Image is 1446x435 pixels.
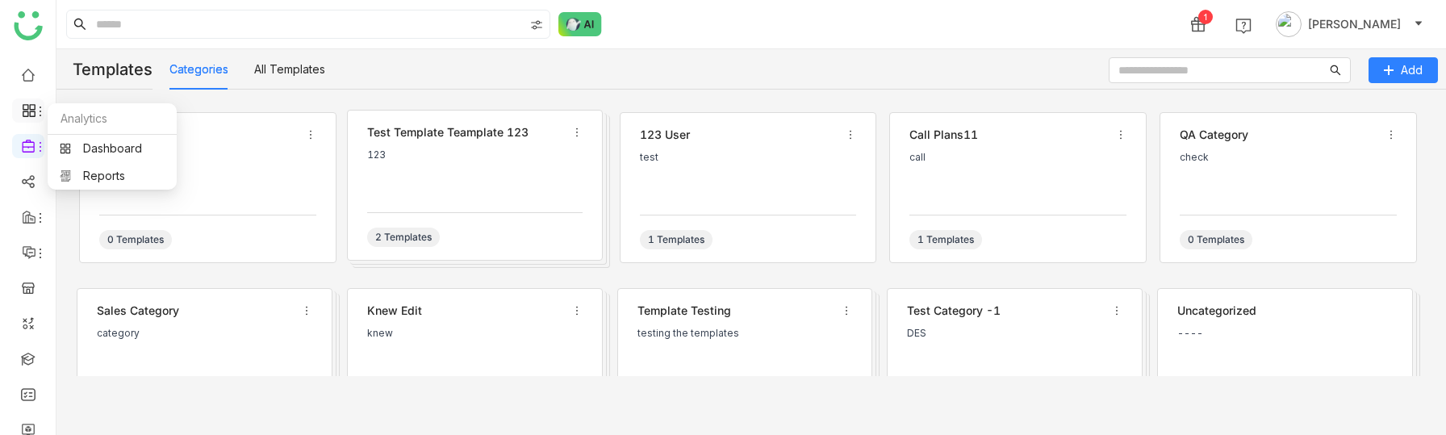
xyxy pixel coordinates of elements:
div: template testing [637,302,834,320]
div: test [640,152,857,163]
div: 123 user [640,126,838,144]
div: knew edit [367,302,563,320]
div: Test Category -1 [907,302,1103,320]
div: 1 Templates [909,230,982,249]
div: 123 [367,149,583,161]
img: ask-buddy-normal.svg [558,12,602,36]
button: All Templates [254,61,325,78]
div: knew [367,328,583,339]
div: sales category [97,302,293,320]
div: 1 Templates [640,230,713,249]
div: test [99,126,297,144]
button: Add [1369,57,1438,83]
div: test template teamplate 123 [367,123,563,141]
div: 2 Templates [367,228,440,247]
button: [PERSON_NAME] [1273,11,1427,37]
div: category [97,328,312,339]
img: help.svg [1235,18,1252,34]
span: Add [1401,61,1423,79]
div: check [1180,152,1397,163]
div: QA category [1180,126,1377,144]
div: 1 [1198,10,1213,24]
div: ---- [1177,328,1393,339]
div: test [99,152,316,163]
div: Uncategorized [1177,302,1393,320]
div: DES [907,328,1122,339]
span: [PERSON_NAME] [1308,15,1401,33]
div: call [909,152,1126,163]
img: logo [14,11,43,40]
div: Analytics [48,103,177,135]
img: avatar [1276,11,1302,37]
div: 0 Templates [99,230,172,249]
img: search-type.svg [530,19,543,31]
a: Dashboard [60,143,165,154]
button: Categories [169,61,228,78]
div: 0 Templates [1180,230,1252,249]
div: Templates [56,49,153,90]
a: Reports [60,170,165,182]
div: call plans11 [909,126,1107,144]
div: testing the templates [637,328,853,339]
